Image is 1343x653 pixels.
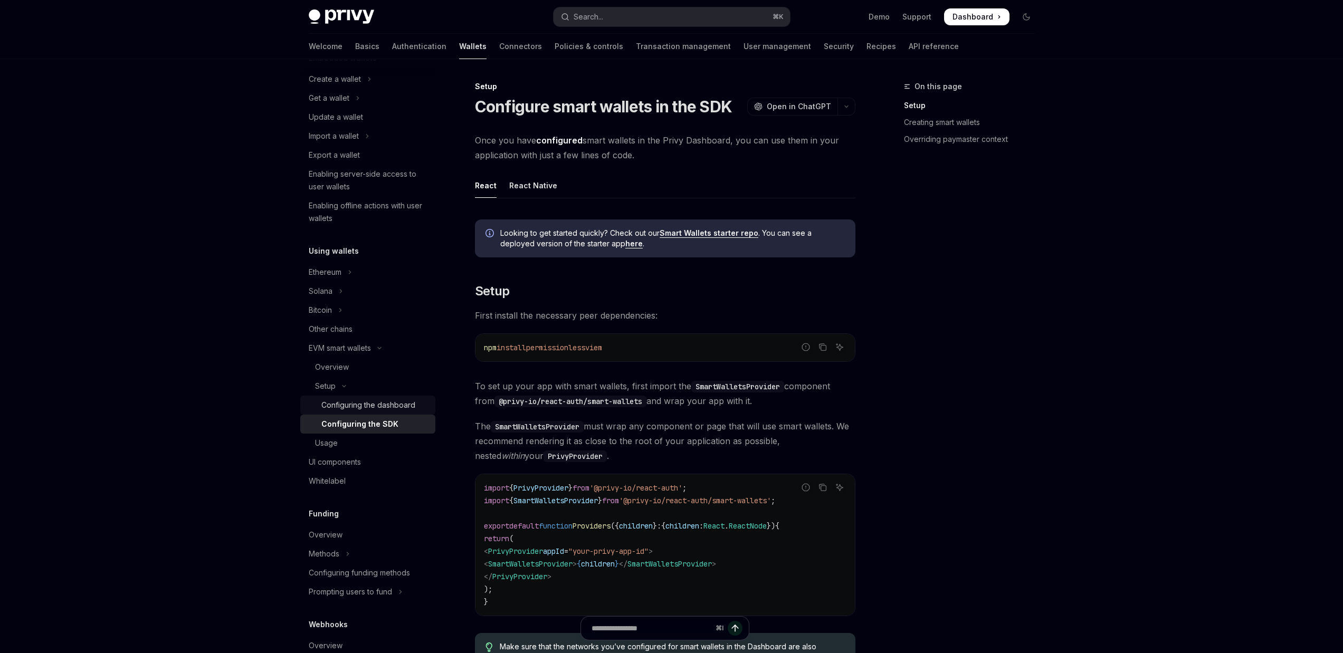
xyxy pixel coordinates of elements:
[555,34,623,59] a: Policies & controls
[309,323,353,335] div: Other chains
[592,617,711,640] input: Ask a question...
[488,546,543,556] span: PrivyProvider
[300,108,435,127] a: Update a wallet
[699,521,703,531] span: :
[649,546,653,556] span: >
[300,582,435,601] button: Toggle Prompting users to fund section
[682,483,687,493] span: ;
[703,521,725,531] span: React
[309,585,392,598] div: Prompting users to fund
[300,282,435,301] button: Toggle Solana section
[309,130,359,142] div: Import a wallet
[459,34,487,59] a: Wallets
[904,97,1043,114] a: Setup
[392,34,446,59] a: Authentication
[475,283,510,300] span: Setup
[300,434,435,453] a: Usage
[488,559,573,569] span: SmartWalletsProvider
[767,101,831,112] span: Open in ChatGPT
[484,521,509,531] span: export
[660,228,758,238] a: Smart Wallets starter repo
[492,572,547,581] span: PrivyProvider
[904,114,1043,131] a: Creating smart wallets
[833,481,846,494] button: Ask AI
[509,496,513,505] span: {
[573,521,611,531] span: Providers
[475,173,497,198] div: React
[944,8,1009,25] a: Dashboard
[494,396,646,407] code: @privy-io/react-auth/smart-wallets
[619,559,627,569] span: </
[484,597,488,607] span: }
[799,481,813,494] button: Report incorrect code
[598,496,602,505] span: }
[484,496,509,505] span: import
[902,12,931,22] a: Support
[475,379,855,408] span: To set up your app with smart wallets, first import the component from and wrap your app with it.
[300,339,435,358] button: Toggle EVM smart wallets section
[564,546,568,556] span: =
[475,81,855,92] div: Setup
[309,618,348,631] h5: Webhooks
[300,320,435,339] a: Other chains
[771,496,775,505] span: ;
[300,89,435,108] button: Toggle Get a wallet section
[475,419,855,463] span: The must wrap any component or page that will use smart wallets. We recommend rendering it as clo...
[500,228,845,249] span: Looking to get started quickly? Check out our . You can see a deployed version of the starter app .
[747,98,837,116] button: Open in ChatGPT
[536,135,583,146] a: configured
[309,507,339,520] h5: Funding
[816,340,830,354] button: Copy the contents from the code block
[484,559,488,569] span: <
[573,483,589,493] span: from
[585,343,602,352] span: viem
[309,566,410,579] div: Configuring funding methods
[300,146,435,165] a: Export a wallet
[309,529,342,541] div: Overview
[547,572,551,581] span: >
[953,12,993,22] span: Dashboard
[619,496,771,505] span: '@privy-io/react-auth/smart-wallets'
[300,544,435,563] button: Toggle Methods section
[300,70,435,89] button: Toggle Create a wallet section
[513,496,598,505] span: SmartWalletsProvider
[568,546,649,556] span: "your-privy-app-id"
[625,239,643,248] a: here
[309,456,361,468] div: UI components
[544,450,607,462] code: PrivyProvider
[729,521,767,531] span: ReactNode
[509,534,513,543] span: (
[300,263,435,282] button: Toggle Ethereum section
[309,245,359,257] h5: Using wallets
[300,396,435,415] a: Configuring the dashboard
[904,131,1043,148] a: Overriding paymaster context
[611,521,619,531] span: ({
[309,92,349,104] div: Get a wallet
[309,548,339,560] div: Methods
[513,483,568,493] span: PrivyProvider
[309,34,342,59] a: Welcome
[484,572,492,581] span: </
[615,559,619,569] span: }
[355,34,379,59] a: Basics
[775,521,779,531] span: {
[816,481,830,494] button: Copy the contents from the code block
[484,546,488,556] span: <
[309,111,363,123] div: Update a wallet
[744,34,811,59] a: User management
[300,415,435,434] a: Configuring the SDK
[475,308,855,323] span: First install the necessary peer dependencies:
[309,342,371,354] div: EVM smart wallets
[866,34,896,59] a: Recipes
[661,521,665,531] span: {
[309,266,341,279] div: Ethereum
[315,380,336,392] div: Setup
[539,521,573,531] span: function
[309,639,342,652] div: Overview
[526,343,585,352] span: permissionless
[315,437,338,449] div: Usage
[300,472,435,491] a: Whitelabel
[665,521,699,531] span: children
[499,34,542,59] a: Connectors
[824,34,854,59] a: Security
